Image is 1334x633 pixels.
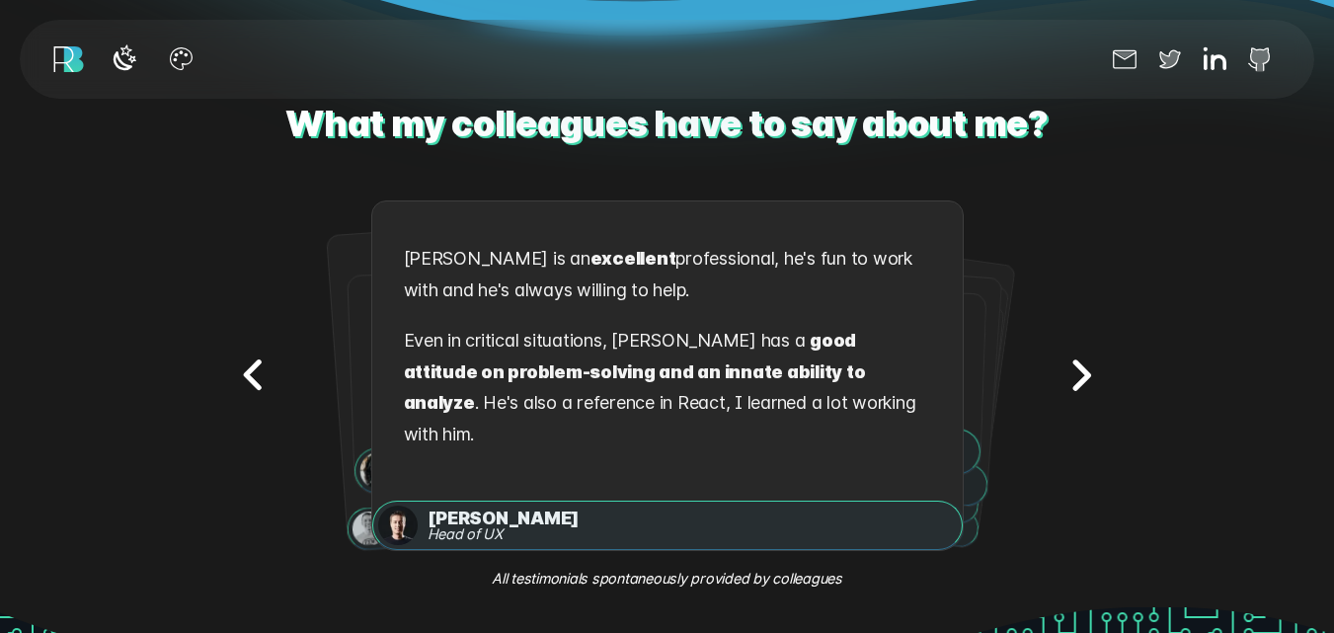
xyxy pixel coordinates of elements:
[404,330,866,413] strong: good attitude on problem-solving and an innate ability to analyze
[223,345,285,407] button: Previous testimonial
[590,248,676,269] strong: excellent
[404,243,931,314] p: [PERSON_NAME] is an professional, he's fun to work with and he's always willing to help.
[404,325,931,458] p: Even in critical situations, [PERSON_NAME] has a . He's also a reference in React, I learned a lo...
[492,566,842,591] em: All testimonials spontaneously provided by colleagues
[1050,345,1112,407] button: Next testimonial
